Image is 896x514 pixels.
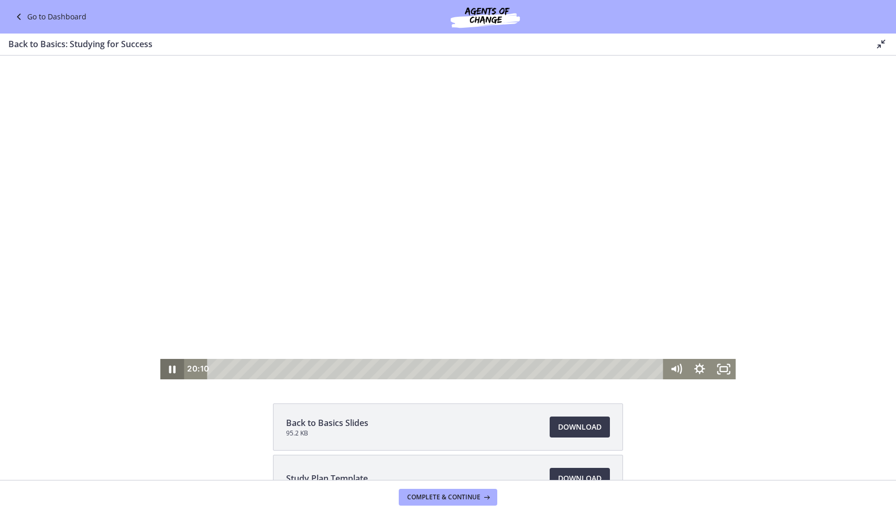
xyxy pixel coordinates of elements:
a: Download [550,417,610,438]
a: Go to Dashboard [13,10,86,23]
span: Study Plan Template [286,472,368,485]
a: Download [550,468,610,489]
span: 95.2 KB [286,429,368,438]
button: Complete & continue [399,489,497,506]
button: Mute [664,303,688,324]
span: Complete & continue [407,493,480,501]
div: Playbar [216,303,658,324]
span: Back to Basics Slides [286,417,368,429]
span: Download [558,472,602,485]
span: Download [558,421,602,433]
button: Pause [160,303,184,324]
img: Agents of Change [422,4,548,29]
button: Show settings menu [688,303,712,324]
button: Fullscreen [712,303,736,324]
h3: Back to Basics: Studying for Success [8,38,858,50]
